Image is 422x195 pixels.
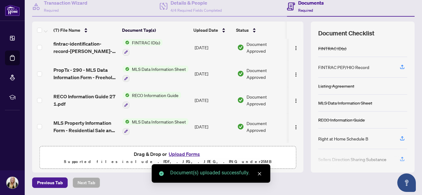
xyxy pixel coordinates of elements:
[192,87,235,113] td: [DATE]
[123,92,181,108] button: Status IconRECO Information Guide
[53,93,118,108] span: RECO Information Guide 27 1.pdf
[318,45,346,52] div: FINTRAC ID(s)
[237,44,244,51] img: Document Status
[192,34,235,61] td: [DATE]
[129,118,188,125] span: MLS Data Information Sheet
[37,178,63,188] span: Previous Tab
[170,169,263,177] div: Document(s) uploaded successfully.
[134,150,202,158] span: Drag & Drop or
[257,172,262,176] span: close
[293,98,298,103] img: Logo
[193,27,218,34] span: Upload Date
[237,97,244,104] img: Document Status
[6,177,18,189] img: Profile Icon
[53,40,118,55] span: fintrac-identification-record-[PERSON_NAME]-p-bencak-20250904-063000.pdf
[51,22,120,39] th: (7) File Name
[318,83,354,89] div: Listing Agreement
[318,29,374,38] span: Document Checklist
[291,95,301,105] button: Logo
[120,22,191,39] th: Document Tag(s)
[167,150,202,158] button: Upload Forms
[40,146,296,169] span: Drag & Drop orUpload FormsSupported files include .PDF, .JPG, .JPEG, .PNG under25MB
[129,39,162,46] span: FINTRAC ID(s)
[32,177,68,188] button: Previous Tab
[123,39,129,46] img: Status Icon
[123,66,188,82] button: Status IconMLS Data Information Sheet
[293,125,298,130] img: Logo
[192,113,235,140] td: [DATE]
[159,171,164,176] span: check-circle
[291,69,301,79] button: Logo
[318,135,368,142] div: Right at Home Schedule B
[397,173,416,192] button: Open asap
[123,39,162,56] button: Status IconFINTRAC ID(s)
[53,66,118,81] span: PropTx - 290 - MLS Data Information Form - Freehold - Sale 4 1.pdf
[256,170,263,177] a: Close
[291,43,301,52] button: Logo
[123,118,188,135] button: Status IconMLS Data Information Sheet
[318,116,365,123] div: RECO Information Guide
[318,100,372,106] div: MLS Data Information Sheet
[318,64,369,71] div: FINTRAC PEP/HIO Record
[293,72,298,77] img: Logo
[171,8,222,13] span: 4/4 Required Fields Completed
[129,66,188,72] span: MLS Data Information Sheet
[123,92,129,99] img: Status Icon
[234,22,287,39] th: Status
[53,27,80,34] span: (7) File Name
[123,66,129,72] img: Status Icon
[5,5,20,16] img: logo
[53,119,118,134] span: MLS Property Information Form - Residential Sale and Lease Rev 05_202 2.pdf
[129,92,181,99] span: RECO Information Guide
[247,67,286,80] span: Document Approved
[236,27,249,34] span: Status
[298,8,313,13] span: Required
[291,122,301,132] button: Logo
[123,118,129,125] img: Status Icon
[192,61,235,87] td: [DATE]
[237,123,244,130] img: Document Status
[73,177,100,188] button: Next Tab
[191,22,234,39] th: Upload Date
[237,70,244,77] img: Document Status
[247,120,286,133] span: Document Approved
[192,140,235,166] td: [DATE]
[44,8,59,13] span: Required
[44,158,292,165] p: Supported files include .PDF, .JPG, .JPEG, .PNG under 25 MB
[293,46,298,51] img: Logo
[247,41,286,54] span: Document Approved
[247,93,286,107] span: Document Approved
